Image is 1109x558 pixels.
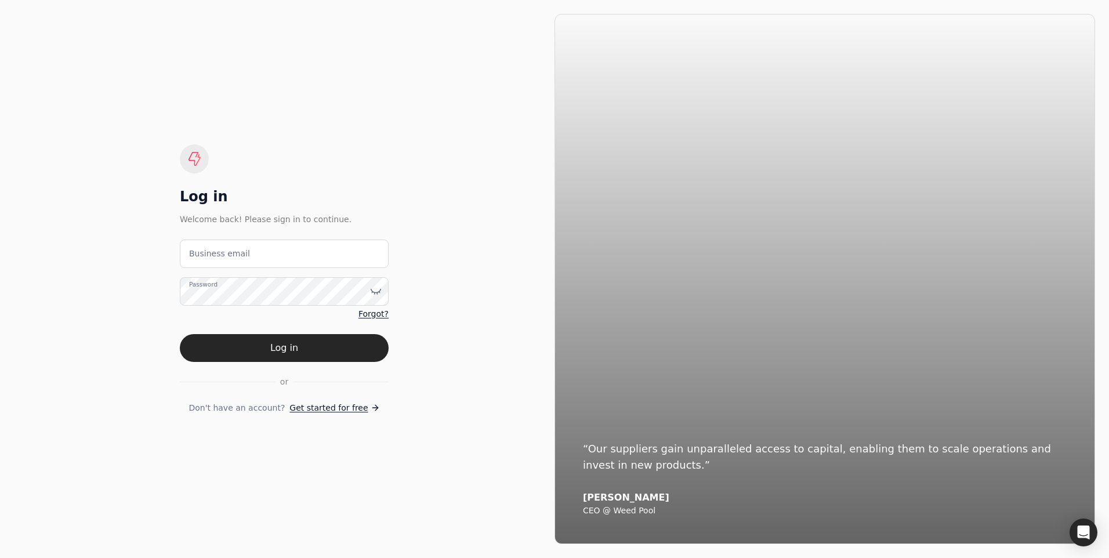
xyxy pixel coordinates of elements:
[358,308,389,320] a: Forgot?
[180,213,389,226] div: Welcome back! Please sign in to continue.
[180,187,389,206] div: Log in
[583,441,1067,473] div: “Our suppliers gain unparalleled access to capital, enabling them to scale operations and invest ...
[189,280,218,289] label: Password
[189,248,250,260] label: Business email
[1070,519,1097,546] div: Open Intercom Messenger
[583,506,1067,516] div: CEO @ Weed Pool
[189,402,285,414] span: Don't have an account?
[289,402,379,414] a: Get started for free
[289,402,368,414] span: Get started for free
[280,376,288,388] span: or
[583,492,1067,503] div: [PERSON_NAME]
[180,334,389,362] button: Log in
